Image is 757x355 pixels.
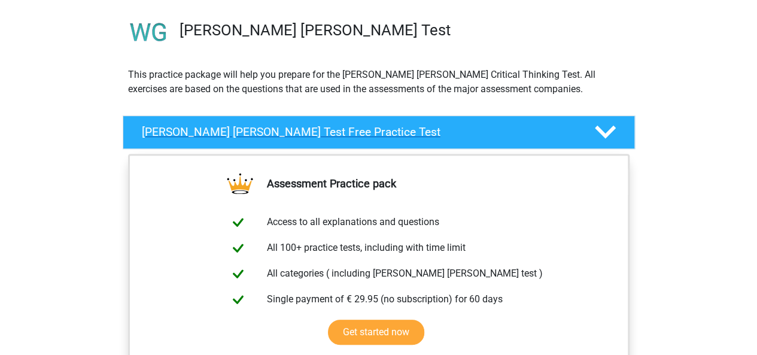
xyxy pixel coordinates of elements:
[142,125,575,139] h4: [PERSON_NAME] [PERSON_NAME] Test Free Practice Test
[118,116,640,149] a: [PERSON_NAME] [PERSON_NAME] Test Free Practice Test
[328,320,424,345] a: Get started now
[123,7,174,58] img: watson glaser test
[128,68,630,96] p: This practice package will help you prepare for the [PERSON_NAME] [PERSON_NAME] Critical Thinking...
[180,21,625,40] h3: [PERSON_NAME] [PERSON_NAME] Test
